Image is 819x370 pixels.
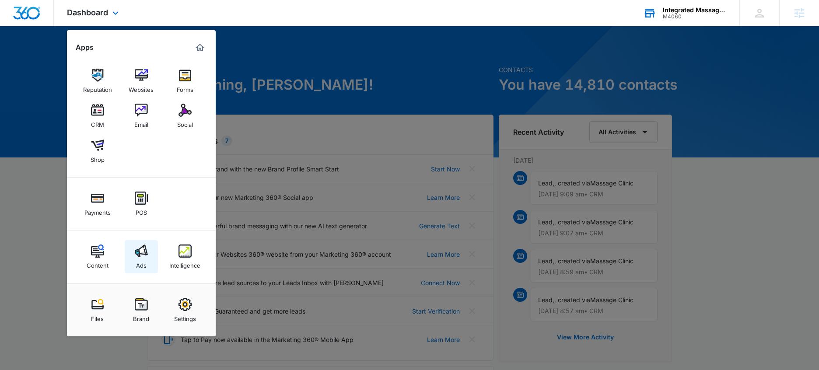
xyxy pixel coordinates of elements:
div: CRM [91,117,104,128]
a: Brand [125,293,158,327]
div: account name [663,7,727,14]
a: Websites [125,64,158,98]
div: Payments [84,205,111,216]
div: Intelligence [169,258,200,269]
div: POS [136,205,147,216]
div: Reputation [83,82,112,93]
a: Shop [81,134,114,168]
div: Brand [133,311,149,322]
div: Websites [129,82,154,93]
a: Social [168,99,202,133]
a: Payments [81,187,114,220]
a: Content [81,240,114,273]
a: Forms [168,64,202,98]
a: POS [125,187,158,220]
a: Email [125,99,158,133]
div: Shop [91,152,105,163]
a: CRM [81,99,114,133]
a: Ads [125,240,158,273]
a: Reputation [81,64,114,98]
a: Intelligence [168,240,202,273]
div: Ads [136,258,147,269]
div: account id [663,14,727,20]
a: Settings [168,293,202,327]
div: Files [91,311,104,322]
div: Content [87,258,108,269]
div: Social [177,117,193,128]
a: Marketing 360® Dashboard [193,41,207,55]
a: Files [81,293,114,327]
div: Email [134,117,148,128]
h2: Apps [76,43,94,52]
div: Forms [177,82,193,93]
span: Dashboard [67,8,108,17]
div: Settings [174,311,196,322]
